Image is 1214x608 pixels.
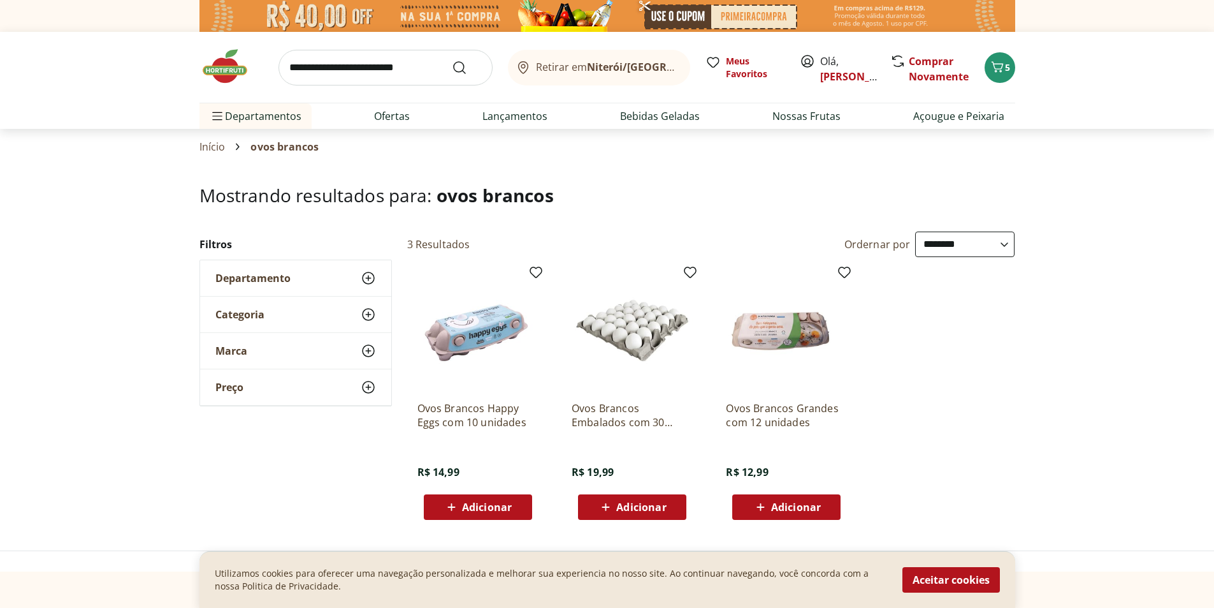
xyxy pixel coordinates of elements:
a: Lançamentos [482,108,547,124]
a: Meus Favoritos [705,55,784,80]
span: Olá, [820,54,877,84]
button: Retirar emNiterói/[GEOGRAPHIC_DATA] [508,50,690,85]
a: Bebidas Geladas [620,108,700,124]
img: Ovos Brancos Embalados com 30 unidades [572,270,693,391]
a: Início [199,141,226,152]
h2: Filtros [199,232,392,257]
a: [PERSON_NAME] [820,70,903,84]
img: Ovos Brancos Happy Eggs com 10 unidades [417,270,538,391]
button: Carrinho [985,52,1015,83]
p: Utilizamos cookies para oferecer uma navegação personalizada e melhorar sua experiencia no nosso ... [215,567,887,593]
span: ovos brancos [437,183,554,207]
button: Marca [200,333,391,369]
span: 5 [1005,61,1010,73]
button: Aceitar cookies [902,567,1000,593]
h1: Mostrando resultados para: [199,185,1015,205]
button: Adicionar [424,494,532,520]
a: Açougue e Peixaria [913,108,1004,124]
img: Ovos Brancos Grandes com 12 unidades [726,270,847,391]
span: R$ 14,99 [417,465,459,479]
button: Menu [210,101,225,131]
a: Ovos Brancos Grandes com 12 unidades [726,401,847,429]
button: Adicionar [732,494,841,520]
a: Ofertas [374,108,410,124]
a: Ovos Brancos Embalados com 30 unidades [572,401,693,429]
button: Submit Search [452,60,482,75]
a: Ovos Brancos Happy Eggs com 10 unidades [417,401,538,429]
input: search [278,50,493,85]
span: R$ 12,99 [726,465,768,479]
img: Hortifruti [199,47,263,85]
a: Nossas Frutas [772,108,841,124]
span: Marca [215,345,247,357]
a: Comprar Novamente [909,54,969,84]
button: Preço [200,369,391,405]
h2: 3 Resultados [407,237,470,251]
label: Ordernar por [844,237,911,251]
span: Adicionar [462,502,512,512]
button: Departamento [200,260,391,296]
span: ovos brancos [250,141,319,152]
span: Departamento [215,272,291,285]
span: R$ 19,99 [572,465,614,479]
span: Adicionar [771,502,821,512]
span: Preço [215,381,243,394]
span: Adicionar [616,502,666,512]
span: Departamentos [210,101,301,131]
button: Categoria [200,297,391,332]
b: Niterói/[GEOGRAPHIC_DATA] [587,60,732,74]
span: Categoria [215,308,264,321]
span: Retirar em [536,61,677,73]
button: Adicionar [578,494,686,520]
span: Meus Favoritos [726,55,784,80]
